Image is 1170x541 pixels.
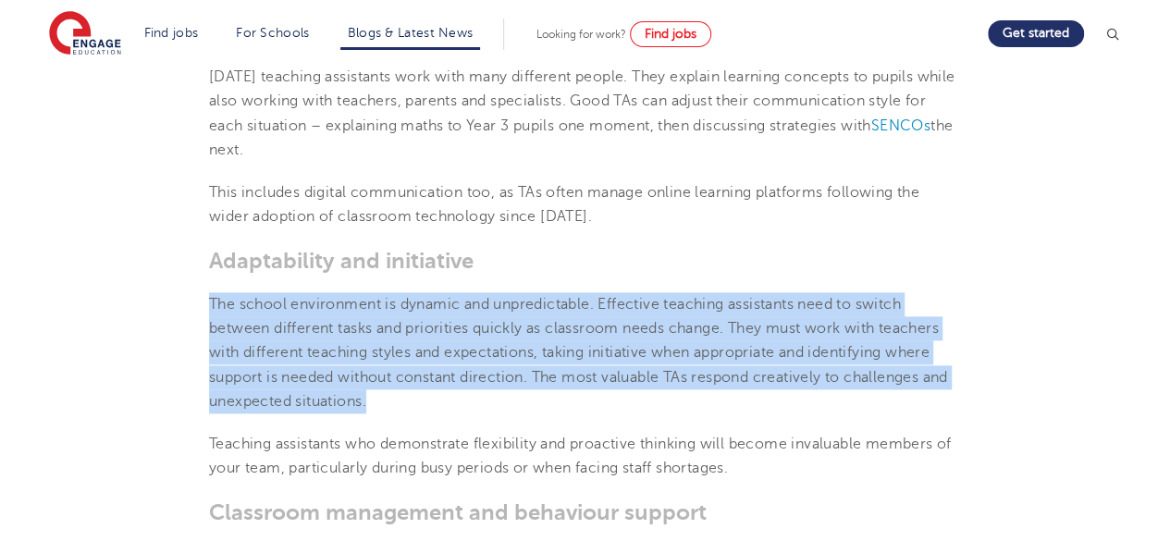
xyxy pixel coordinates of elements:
[209,248,474,274] span: Adaptability and initiative
[645,27,696,41] span: Find jobs
[144,26,199,40] a: Find jobs
[348,26,474,40] a: Blogs & Latest News
[630,21,711,47] a: Find jobs
[209,117,953,158] span: the next.
[209,499,707,525] span: Classroom management and behaviour support
[209,296,948,410] span: The school environment is dynamic and unpredictable. Effective teaching assistants need to switch...
[209,68,954,134] span: [DATE] teaching assistants work with many different people. They explain learning concepts to pup...
[209,436,952,476] span: Teaching assistants who demonstrate flexibility and proactive thinking will become invaluable mem...
[236,26,309,40] a: For Schools
[988,20,1084,47] a: Get started
[536,28,626,41] span: Looking for work?
[49,11,121,57] img: Engage Education
[209,184,919,225] span: This includes digital communication too, as TAs often manage online learning platforms following ...
[871,117,930,134] a: SENCOs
